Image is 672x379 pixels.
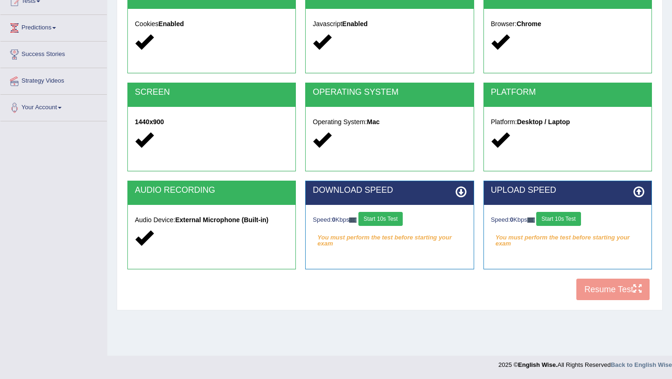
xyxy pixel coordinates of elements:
strong: Enabled [159,20,184,28]
h5: Platform: [491,119,644,126]
a: Back to English Wise [611,361,672,368]
h5: Cookies [135,21,288,28]
h5: Browser: [491,21,644,28]
strong: 0 [332,216,336,223]
img: ajax-loader-fb-connection.gif [349,218,357,223]
a: Your Account [0,95,107,118]
h2: DOWNLOAD SPEED [313,186,466,195]
h5: Javascript [313,21,466,28]
h2: OPERATING SYSTEM [313,88,466,97]
h2: UPLOAD SPEED [491,186,644,195]
h2: SCREEN [135,88,288,97]
h2: PLATFORM [491,88,644,97]
div: Speed: Kbps [491,212,644,228]
button: Start 10s Test [358,212,403,226]
strong: English Wise. [518,361,557,368]
button: Start 10s Test [536,212,581,226]
strong: 0 [510,216,513,223]
img: ajax-loader-fb-connection.gif [527,218,535,223]
em: You must perform the test before starting your exam [313,231,466,245]
strong: Chrome [517,20,541,28]
em: You must perform the test before starting your exam [491,231,644,245]
a: Success Stories [0,42,107,65]
h2: AUDIO RECORDING [135,186,288,195]
h5: Audio Device: [135,217,288,224]
strong: External Microphone (Built-in) [175,216,268,224]
div: Speed: Kbps [313,212,466,228]
h5: Operating System: [313,119,466,126]
strong: 1440x900 [135,118,164,126]
strong: Mac [367,118,379,126]
a: Predictions [0,15,107,38]
a: Strategy Videos [0,68,107,91]
strong: Desktop / Laptop [517,118,570,126]
strong: Enabled [342,20,367,28]
div: 2025 © All Rights Reserved [498,356,672,369]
